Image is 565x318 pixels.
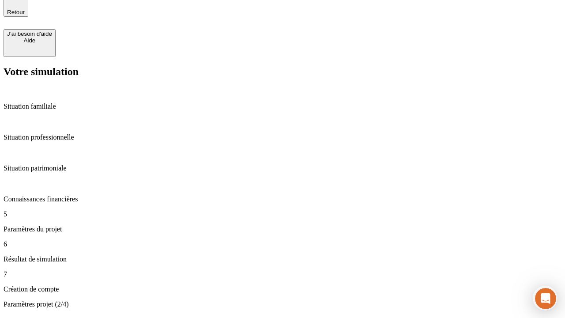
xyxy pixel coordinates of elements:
[4,133,561,141] p: Situation professionnelle
[4,270,561,278] p: 7
[4,255,561,263] p: Résultat de simulation
[4,66,561,78] h2: Votre simulation
[7,37,52,44] div: Aide
[4,29,56,57] button: J’ai besoin d'aideAide
[7,30,52,37] div: J’ai besoin d'aide
[4,240,561,248] p: 6
[535,288,556,309] iframe: Intercom live chat
[533,286,557,310] iframe: Intercom live chat discovery launcher
[4,285,561,293] p: Création de compte
[4,300,561,308] p: Paramètres projet (2/4)
[4,164,561,172] p: Situation patrimoniale
[7,9,25,15] span: Retour
[4,102,561,110] p: Situation familiale
[4,210,561,218] p: 5
[4,195,561,203] p: Connaissances financières
[4,225,561,233] p: Paramètres du projet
